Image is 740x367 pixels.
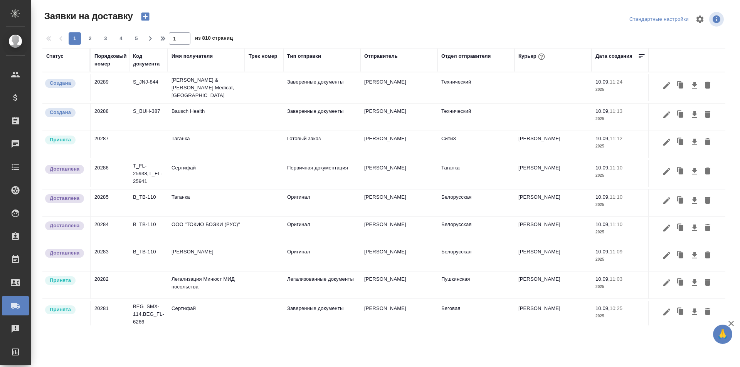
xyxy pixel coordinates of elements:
td: Первичная документация [283,160,360,187]
button: Редактировать [660,193,673,208]
td: Bausch Health [168,104,245,131]
div: Новая заявка, еще не передана в работу [44,78,86,89]
p: 2025 [595,312,646,320]
td: 20282 [91,271,129,298]
td: 20283 [91,244,129,271]
p: 2025 [595,256,646,263]
button: Скачать [688,305,701,319]
td: [PERSON_NAME] [515,301,592,328]
td: 20281 [91,301,129,328]
td: Таганка [168,189,245,216]
div: Тип отправки [287,52,321,60]
td: Пушкинская [437,271,515,298]
p: 2025 [595,201,646,209]
p: 2025 [595,115,646,123]
div: split button [627,13,691,25]
button: Редактировать [660,135,673,149]
td: Заверенные документы [283,301,360,328]
td: Белорусская [437,217,515,244]
td: B_TB-110 [129,244,168,271]
p: 11:10 [610,221,622,227]
td: Оригинал [283,244,360,271]
td: [PERSON_NAME] [515,131,592,158]
button: Редактировать [660,221,673,235]
td: Оригинал [283,189,360,216]
td: 20285 [91,189,129,216]
td: Таганка [168,131,245,158]
span: из 810 страниц [195,34,233,45]
p: 2025 [595,142,646,150]
div: Отправитель [364,52,398,60]
button: Создать [136,10,155,23]
td: [PERSON_NAME] & [PERSON_NAME] Medical, [GEOGRAPHIC_DATA] [168,72,245,103]
span: Заявки на доставку [42,10,133,22]
td: S_BUH-387 [129,104,168,131]
button: Редактировать [660,248,673,263]
button: Скачать [688,135,701,149]
button: Клонировать [673,221,688,235]
div: Курьер назначен [44,135,86,145]
td: [PERSON_NAME] [360,189,437,216]
p: Принята [50,306,71,313]
button: Клонировать [673,248,688,263]
td: Оригинал [283,217,360,244]
button: Удалить [701,107,714,122]
td: S_JNJ-844 [129,74,168,101]
td: [PERSON_NAME] [360,160,437,187]
td: 20286 [91,160,129,187]
button: Редактировать [660,305,673,319]
p: 10.09, [595,221,610,227]
button: При выборе курьера статус заявки автоматически поменяется на «Принята» [536,52,547,62]
p: 11:09 [610,249,622,255]
span: 5 [130,35,143,42]
td: Заверенные документы [283,104,360,131]
button: Скачать [688,78,701,93]
button: 4 [115,32,127,45]
td: [PERSON_NAME] [168,244,245,271]
p: Доставлена [50,165,79,173]
button: Клонировать [673,107,688,122]
div: Курьер назначен [44,275,86,286]
p: 10.09, [595,249,610,255]
td: Сертифай [168,160,245,187]
p: 10:25 [610,305,622,311]
button: Редактировать [660,275,673,290]
p: 2025 [595,172,646,179]
p: Создана [50,79,71,87]
div: Курьер назначен [44,305,86,315]
button: Скачать [688,193,701,208]
div: Статус [46,52,64,60]
p: 10.09, [595,276,610,282]
div: Трек номер [249,52,277,60]
p: 2025 [595,86,646,94]
p: 11:03 [610,276,622,282]
button: Клонировать [673,275,688,290]
button: Скачать [688,107,701,122]
p: 11:10 [610,165,622,171]
div: Отдел отправителя [441,52,491,60]
td: Сертифай [168,301,245,328]
span: 4 [115,35,127,42]
p: 11:10 [610,194,622,200]
div: Документы доставлены, фактическая дата доставки проставиться автоматически [44,164,86,174]
td: Легализация Минюст МИД посольства [168,271,245,298]
p: 10.09, [595,136,610,141]
div: Имя получателя [172,52,213,60]
button: 3 [99,32,112,45]
p: 10.09, [595,165,610,171]
p: Создана [50,109,71,116]
td: [PERSON_NAME] [360,217,437,244]
button: 🙏 [713,325,732,344]
td: [PERSON_NAME] [360,74,437,101]
span: Настроить таблицу [691,10,709,28]
button: Удалить [701,164,714,179]
button: Клонировать [673,164,688,179]
td: Легализованные документы [283,271,360,298]
td: [PERSON_NAME] [360,301,437,328]
p: 2025 [595,228,646,236]
td: 20289 [91,74,129,101]
button: Удалить [701,248,714,263]
p: 10.09, [595,79,610,85]
div: Порядковый номер [94,52,127,68]
button: Удалить [701,221,714,235]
